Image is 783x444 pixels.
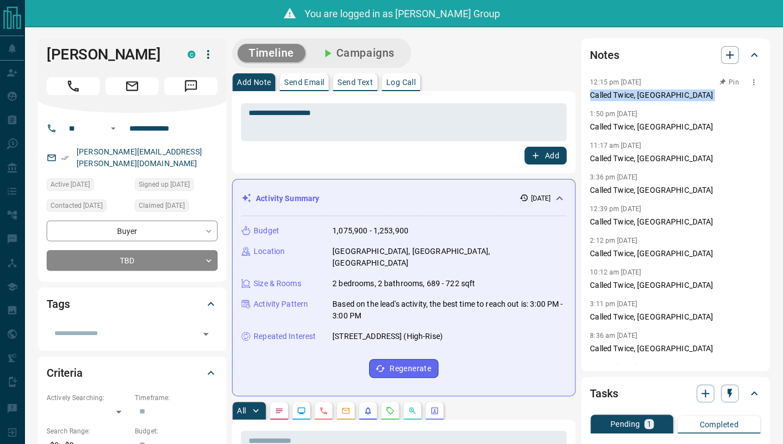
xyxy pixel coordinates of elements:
[275,406,284,415] svg: Notes
[238,44,305,62] button: Timeline
[332,225,408,237] p: 1,075,900 - 1,253,900
[337,78,373,86] p: Send Text
[590,216,761,228] p: Called Twice, [GEOGRAPHIC_DATA]
[590,248,761,260] p: Called Twice, [GEOGRAPHIC_DATA]
[610,420,640,428] p: Pending
[47,426,129,436] p: Search Range:
[369,359,438,378] button: Regenerate
[254,225,279,237] p: Budget
[341,406,350,415] svg: Emails
[590,110,637,118] p: 1:50 pm [DATE]
[135,178,218,194] div: Tue Jul 22 2025
[319,406,328,415] svg: Calls
[590,89,761,101] p: Called Twice, [GEOGRAPHIC_DATA]
[531,193,550,203] p: [DATE]
[590,300,637,308] p: 3:11 pm [DATE]
[590,184,761,196] p: Called Twice, [GEOGRAPHIC_DATA]
[105,77,159,95] span: Email
[47,360,218,386] div: Criteria
[139,200,185,211] span: Claimed [DATE]
[590,280,761,291] p: Called Twice, [GEOGRAPHIC_DATA]
[139,179,190,190] span: Signed up [DATE]
[590,237,637,245] p: 2:12 pm [DATE]
[386,78,416,86] p: Log Call
[590,343,761,355] p: Called Twice, [GEOGRAPHIC_DATA]
[237,407,246,415] p: All
[713,77,745,87] button: Pin
[408,406,417,415] svg: Opportunities
[47,199,129,215] div: Tue Jul 22 2025
[363,406,372,415] svg: Listing Alerts
[332,298,566,322] p: Based on the lead's activity, the best time to reach out is: 3:00 PM - 3:00 PM
[256,193,319,204] p: Activity Summary
[524,147,567,164] button: Add
[590,42,761,68] div: Notes
[50,200,103,211] span: Contacted [DATE]
[135,426,218,436] p: Budget:
[254,278,301,290] p: Size & Rooms
[47,364,83,382] h2: Criteria
[47,77,100,95] span: Call
[135,393,218,403] p: Timeframe:
[590,78,641,86] p: 12:15 pm [DATE]
[590,311,761,323] p: Called Twice, [GEOGRAPHIC_DATA]
[699,421,739,428] p: Completed
[241,188,566,209] div: Activity Summary[DATE]
[310,44,406,62] button: Campaigns
[254,246,285,257] p: Location
[47,46,171,63] h1: [PERSON_NAME]
[164,77,218,95] span: Message
[50,179,90,190] span: Active [DATE]
[305,8,500,19] span: You are logged in as [PERSON_NAME] Group
[61,154,69,162] svg: Email Verified
[198,326,214,342] button: Open
[47,250,218,271] div: TBD
[590,142,641,149] p: 11:17 am [DATE]
[47,221,218,241] div: Buyer
[590,268,641,276] p: 10:12 am [DATE]
[77,147,202,168] a: [PERSON_NAME][EMAIL_ADDRESS][PERSON_NAME][DOMAIN_NAME]
[47,291,218,317] div: Tags
[188,51,195,58] div: condos.ca
[590,153,761,164] p: Called Twice, [GEOGRAPHIC_DATA]
[430,406,439,415] svg: Agent Actions
[646,420,651,428] p: 1
[254,331,316,342] p: Repeated Interest
[590,121,761,133] p: Called Twice, [GEOGRAPHIC_DATA]
[284,78,324,86] p: Send Email
[590,205,641,213] p: 12:39 pm [DATE]
[332,331,443,342] p: [STREET_ADDRESS] (High-Rise)
[47,295,69,313] h2: Tags
[332,278,475,290] p: 2 bedrooms, 2 bathrooms, 689 - 722 sqft
[135,199,218,215] div: Tue Jul 22 2025
[47,178,129,194] div: Tue Aug 05 2025
[590,332,637,340] p: 8:36 am [DATE]
[107,122,120,135] button: Open
[590,46,619,64] h2: Notes
[590,385,618,402] h2: Tasks
[590,380,761,407] div: Tasks
[332,246,566,269] p: [GEOGRAPHIC_DATA], [GEOGRAPHIC_DATA], [GEOGRAPHIC_DATA]
[297,406,306,415] svg: Lead Browsing Activity
[47,393,129,403] p: Actively Searching:
[254,298,308,310] p: Activity Pattern
[590,173,637,181] p: 3:36 pm [DATE]
[237,78,271,86] p: Add Note
[590,363,637,371] p: 3:50 pm [DATE]
[386,406,395,415] svg: Requests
